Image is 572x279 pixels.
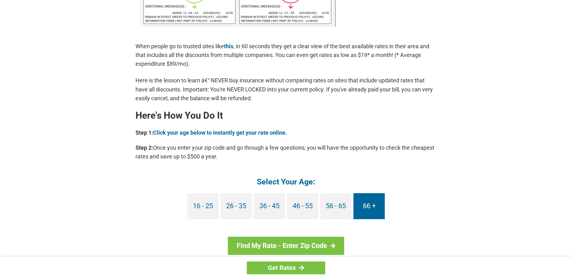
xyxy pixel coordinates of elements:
[135,144,153,151] b: Step 2:
[220,193,252,219] a: 26 - 35
[228,237,344,255] a: Find My Rate - Enter Zip Code
[135,143,437,161] p: Once you enter your zip code and go through a few questions, you will have the opportunity to che...
[153,129,287,136] a: Click your age below to instantly get your rate online.
[224,43,233,49] a: this
[247,261,325,274] a: Get Rates
[287,193,318,219] a: 46 - 55
[254,193,285,219] a: 36 - 45
[187,193,219,219] a: 16 - 25
[135,111,437,121] h2: Here's How You Do It
[135,76,437,102] p: Here is the lesson to learn â€“ NEVER buy insurance without comparing rates on sites that include...
[135,177,437,187] h4: Select Your Age:
[135,42,437,68] p: When people go to trusted sites like , in 60 seconds they get a clear view of the best available ...
[353,193,385,219] a: 66 +
[135,129,153,136] b: Step 1:
[320,193,352,219] a: 56 - 65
